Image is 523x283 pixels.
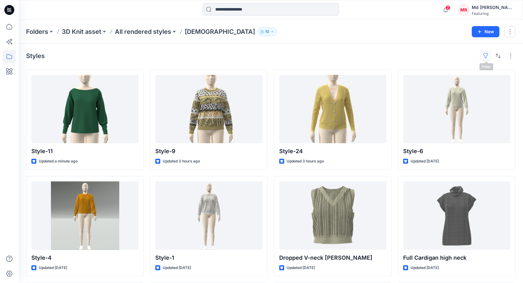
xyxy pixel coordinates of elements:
button: New [472,26,499,37]
a: Style-1 [155,181,262,250]
div: MR [458,4,469,16]
p: Updated [DATE] [163,265,191,271]
a: Style-9 [155,75,262,143]
p: Updated a minute ago [39,158,78,165]
p: [DEMOGRAPHIC_DATA] [185,27,255,36]
p: Updated 3 hours ago [287,158,324,165]
p: Style-9 [155,147,262,156]
p: Full Cardigan high neck [403,253,510,262]
p: Style-1 [155,253,262,262]
h4: Styles [26,52,45,60]
p: Updated [DATE] [39,265,67,271]
span: 2 [445,5,450,10]
div: Featuring [472,11,515,16]
a: Folders [26,27,48,36]
p: Dropped V-neck [PERSON_NAME] [279,253,386,262]
p: Style-24 [279,147,386,156]
a: Dropped V-neck FK Vest [279,181,386,250]
a: 3D Knit asset [62,27,101,36]
a: Style-24 [279,75,386,143]
button: 10 [257,27,277,36]
p: Updated [DATE] [287,265,315,271]
p: Updated 3 hours ago [163,158,200,165]
p: Style-11 [31,147,139,156]
p: Style-4 [31,253,139,262]
p: Style-6 [403,147,510,156]
a: Style-11 [31,75,139,143]
p: Updated [DATE] [411,158,439,165]
a: Style-4 [31,181,139,250]
a: Full Cardigan high neck [403,181,510,250]
p: Updated [DATE] [411,265,439,271]
a: Style-6 [403,75,510,143]
div: Md [PERSON_NAME][DEMOGRAPHIC_DATA] [472,4,515,11]
a: All rendered styles [115,27,171,36]
p: 10 [265,28,269,35]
